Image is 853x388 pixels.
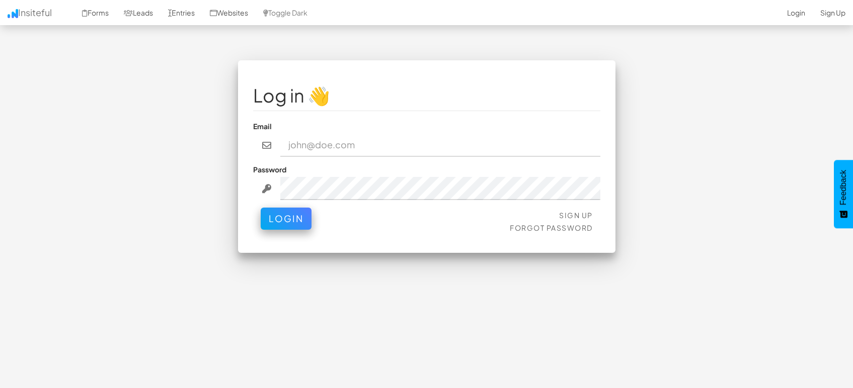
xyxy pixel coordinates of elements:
h1: Log in 👋 [253,85,600,106]
button: Feedback - Show survey [834,160,853,228]
img: icon.png [8,9,18,18]
a: Forgot Password [510,223,593,232]
span: Feedback [839,170,848,205]
label: Password [253,164,286,174]
a: Sign Up [559,211,593,220]
input: john@doe.com [280,134,600,157]
label: Email [253,121,272,131]
button: Login [261,208,312,230]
